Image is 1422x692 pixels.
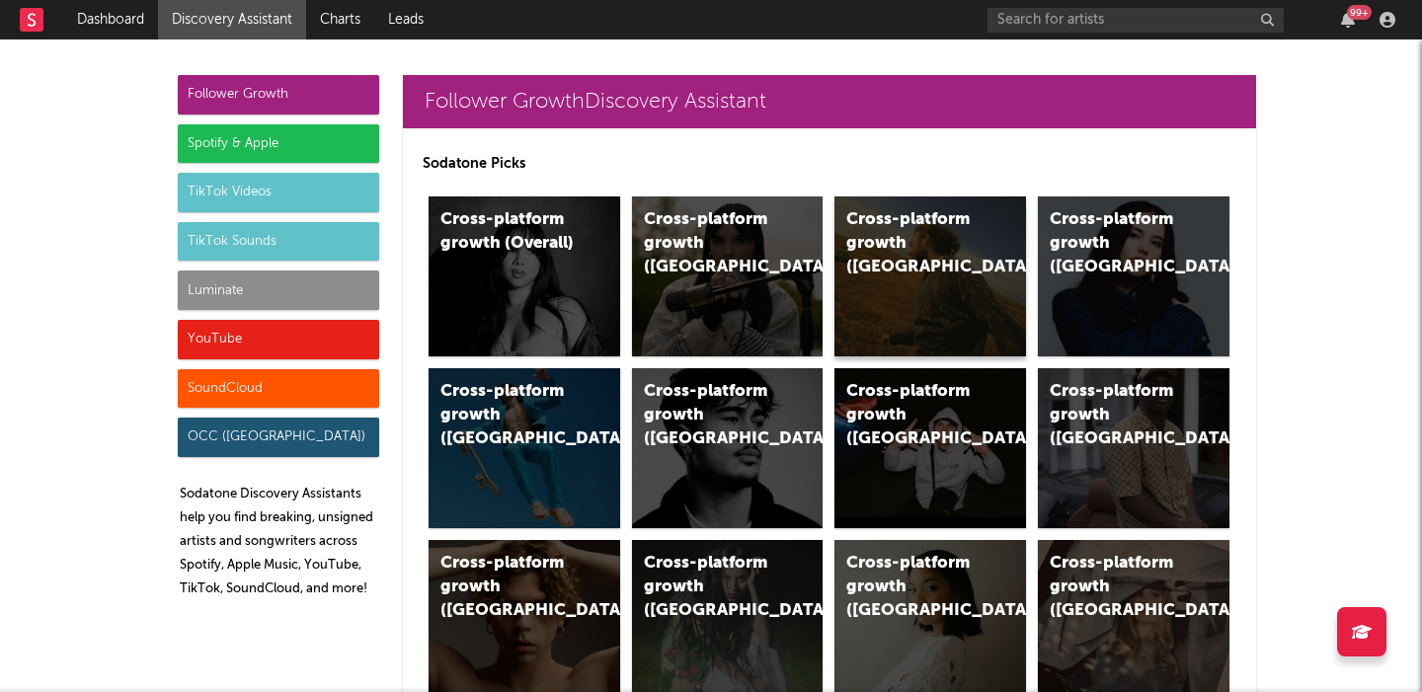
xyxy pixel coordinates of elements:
div: 99 + [1347,5,1372,20]
div: Cross-platform growth ([GEOGRAPHIC_DATA]) [644,552,778,623]
div: Follower Growth [178,75,379,115]
div: Cross-platform growth ([GEOGRAPHIC_DATA]) [1050,552,1184,623]
div: Cross-platform growth ([GEOGRAPHIC_DATA]) [644,380,778,451]
button: 99+ [1341,12,1355,28]
div: Cross-platform growth ([GEOGRAPHIC_DATA]) [440,552,575,623]
a: Cross-platform growth ([GEOGRAPHIC_DATA]) [429,368,620,528]
a: Cross-platform growth ([GEOGRAPHIC_DATA]) [834,196,1026,356]
a: Cross-platform growth ([GEOGRAPHIC_DATA]) [632,368,824,528]
div: Cross-platform growth ([GEOGRAPHIC_DATA]) [846,208,981,279]
p: Sodatone Picks [423,152,1236,176]
div: Cross-platform growth ([GEOGRAPHIC_DATA]) [1050,208,1184,279]
div: Cross-platform growth ([GEOGRAPHIC_DATA]) [644,208,778,279]
div: YouTube [178,320,379,359]
a: Cross-platform growth ([GEOGRAPHIC_DATA]) [1038,368,1229,528]
div: Cross-platform growth ([GEOGRAPHIC_DATA]) [846,552,981,623]
div: TikTok Sounds [178,222,379,262]
input: Search for artists [987,8,1284,33]
p: Sodatone Discovery Assistants help you find breaking, unsigned artists and songwriters across Spo... [180,483,379,601]
div: OCC ([GEOGRAPHIC_DATA]) [178,418,379,457]
a: Cross-platform growth ([GEOGRAPHIC_DATA]) [1038,196,1229,356]
a: Cross-platform growth ([GEOGRAPHIC_DATA]/GSA) [834,368,1026,528]
a: Follower GrowthDiscovery Assistant [403,75,1256,128]
a: Cross-platform growth (Overall) [429,196,620,356]
div: Cross-platform growth ([GEOGRAPHIC_DATA]) [440,380,575,451]
div: TikTok Videos [178,173,379,212]
div: Luminate [178,270,379,310]
div: Spotify & Apple [178,124,379,164]
a: Cross-platform growth ([GEOGRAPHIC_DATA]) [632,196,824,356]
div: Cross-platform growth ([GEOGRAPHIC_DATA]/GSA) [846,380,981,451]
div: Cross-platform growth ([GEOGRAPHIC_DATA]) [1050,380,1184,451]
div: SoundCloud [178,369,379,409]
div: Cross-platform growth (Overall) [440,208,575,256]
